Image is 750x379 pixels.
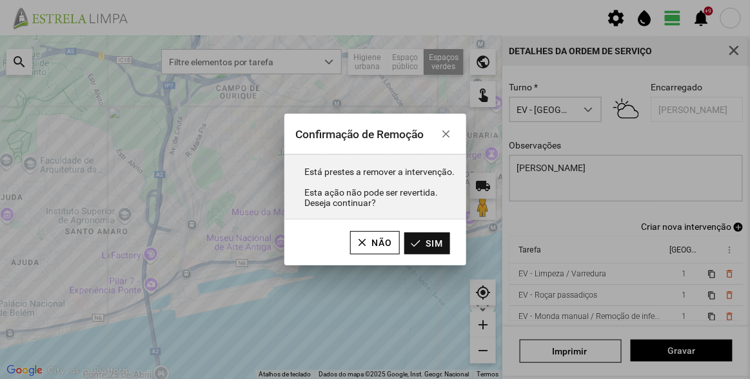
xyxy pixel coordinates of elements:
span: Sim [426,238,444,249]
button: Sim [404,232,450,254]
span: Está prestes a remover a intervenção. Esta ação não pode ser revertida. Deseja continuar? [304,167,455,208]
span: Confirmação de Remoção [295,128,424,141]
button: Não [350,231,400,254]
span: Não [372,238,393,248]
